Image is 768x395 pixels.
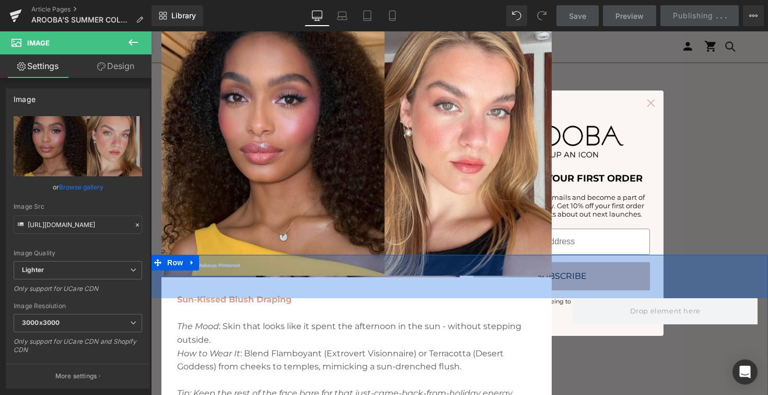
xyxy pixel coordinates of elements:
a: Tablet [355,5,380,26]
span: Image [27,39,50,47]
i: Tip: Keep the rest of the face bare for that just-came-back-from-holiday energy. [26,357,363,367]
div: Image [14,89,36,104]
i: The Mood [26,290,68,300]
b: Lighter [22,266,44,274]
div: Open Intercom Messenger [732,359,758,385]
a: Preview [603,5,656,26]
span: AROOBA'S SUMMER COLOUR EDIT 2025 [31,16,132,24]
p: : Blend Flamboyant (Extrovert Visionnaire) or Terracotta (Desert Goddess) from cheeks to temples,... [26,315,385,342]
button: Undo [506,5,527,26]
strong: Sun-Kissed Blush Draping [26,263,141,273]
span: Library [171,11,196,20]
button: Redo [531,5,552,26]
div: Image Quality [14,250,142,257]
b: 3000x3000 [22,319,60,326]
a: Design [78,54,154,78]
p: More settings [55,371,97,381]
div: Image Resolution [14,302,142,310]
p: : Skin that looks like it spent the afternoon in the sun - without stepping outside. [26,288,385,315]
span: Save [569,10,586,21]
span: Preview [615,10,644,21]
button: More [743,5,764,26]
a: Laptop [330,5,355,26]
div: Only support for UCare CDN and Shopify CDN [14,337,142,361]
a: Desktop [305,5,330,26]
button: More settings [6,364,149,388]
a: Article Pages [31,5,152,14]
div: Image Src [14,203,142,210]
a: Expand / Collapse [34,223,48,239]
a: Browse gallery [59,178,103,196]
a: New Library [152,5,203,26]
span: Row [14,223,34,239]
i: How to Wear It [26,317,89,327]
div: or [14,182,142,193]
input: Link [14,216,142,234]
a: Mobile [380,5,405,26]
div: Only support for UCare CDN [14,285,142,300]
